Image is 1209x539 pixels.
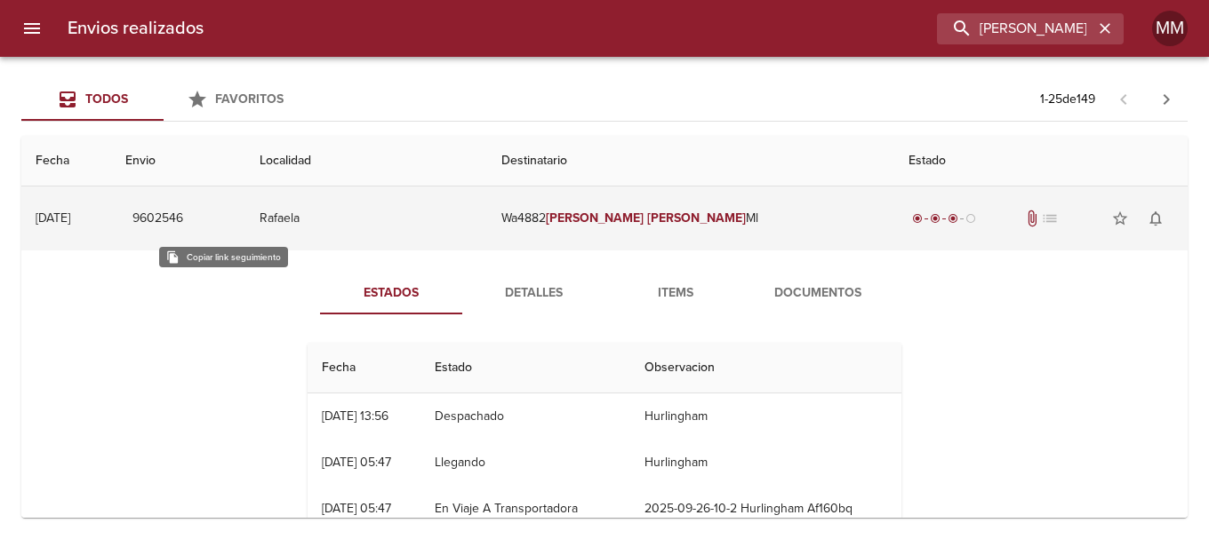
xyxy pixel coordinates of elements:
[245,136,487,186] th: Localidad
[1145,78,1188,121] span: Pagina siguiente
[937,13,1093,44] input: buscar
[1138,201,1173,236] button: Activar notificaciones
[68,14,204,43] h6: Envios realizados
[948,213,958,224] span: radio_button_checked
[125,202,190,235] button: 9602546
[757,282,878,305] span: Documentos
[21,78,306,121] div: Tabs Envios
[1147,210,1165,227] span: notifications_none
[912,213,923,224] span: radio_button_checked
[894,136,1188,186] th: Estado
[630,486,901,532] td: 2025-09-26-10-2 Hurlingham Af160bq
[322,408,388,424] div: [DATE] 13:56
[1041,210,1059,227] span: No tiene pedido asociado
[1040,91,1095,108] p: 1 - 25 de 149
[308,343,420,393] th: Fecha
[420,486,629,532] td: En Viaje A Transportadora
[647,210,746,226] em: [PERSON_NAME]
[132,208,183,230] span: 9602546
[245,186,487,250] td: Rafaela
[420,440,629,486] td: Llegando
[1111,210,1129,227] span: star_border
[909,210,980,227] div: En viaje
[320,272,889,314] div: Tabs detalle de guia
[473,282,594,305] span: Detalles
[630,393,901,440] td: Hurlingham
[487,136,894,186] th: Destinatario
[36,210,70,226] div: [DATE]
[322,455,391,470] div: [DATE] 05:47
[546,210,645,226] em: [PERSON_NAME]
[11,7,53,50] button: menu
[420,393,629,440] td: Despachado
[1152,11,1188,46] div: Abrir información de usuario
[1152,11,1188,46] div: MM
[1102,90,1145,107] span: Pagina anterior
[630,343,901,393] th: Observacion
[331,282,452,305] span: Estados
[965,213,976,224] span: radio_button_unchecked
[615,282,736,305] span: Items
[1102,201,1138,236] button: Agregar a favoritos
[420,343,629,393] th: Estado
[487,186,894,250] td: Wa4882 Ml
[322,501,391,516] div: [DATE] 05:47
[85,91,128,107] span: Todos
[930,213,941,224] span: radio_button_checked
[1023,210,1041,227] span: Tiene documentos adjuntos
[215,91,284,107] span: Favoritos
[21,136,111,186] th: Fecha
[111,136,245,186] th: Envio
[630,440,901,486] td: Hurlingham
